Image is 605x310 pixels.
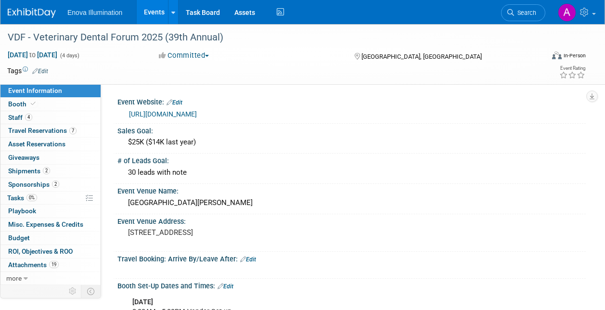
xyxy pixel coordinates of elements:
a: Budget [0,232,101,245]
div: Sales Goal: [117,124,586,136]
a: Playbook [0,205,101,218]
span: 4 [25,114,32,121]
a: [URL][DOMAIN_NAME] [129,110,197,118]
i: Booth reservation complete [31,101,36,106]
span: 2 [52,181,59,188]
img: ExhibitDay [8,8,56,18]
span: Misc. Expenses & Credits [8,220,83,228]
a: Attachments19 [0,258,101,271]
a: Edit [167,99,182,106]
div: Event Venue Address: [117,214,586,226]
a: Asset Reservations [0,138,101,151]
div: Event Website: [117,95,586,107]
td: Tags [7,66,48,76]
span: Tasks [7,194,37,202]
b: [DATE] [132,298,153,306]
a: Tasks0% [0,192,101,205]
div: Event Format [502,50,586,65]
span: Playbook [8,207,36,215]
div: VDF - Veterinary Dental Forum 2025 (39th Annual) [4,29,536,46]
img: Andrea Miller [558,3,576,22]
a: Misc. Expenses & Credits [0,218,101,231]
a: Shipments2 [0,165,101,178]
span: Travel Reservations [8,127,77,134]
div: Event Venue Name: [117,184,586,196]
span: Giveaways [8,154,39,161]
div: 30 leads with note [125,165,579,180]
span: 19 [49,261,59,268]
span: Budget [8,234,30,242]
span: ROI, Objectives & ROO [8,247,73,255]
span: 2 [43,167,50,174]
a: Edit [32,68,48,75]
div: In-Person [563,52,586,59]
div: # of Leads Goal: [117,154,586,166]
a: Staff4 [0,111,101,124]
span: Search [514,9,536,16]
span: 0% [26,194,37,201]
span: [DATE] [DATE] [7,51,58,59]
td: Toggle Event Tabs [81,285,101,297]
img: Format-Inperson.png [552,52,562,59]
span: Staff [8,114,32,121]
span: Shipments [8,167,50,175]
a: Sponsorships2 [0,178,101,191]
span: Event Information [8,87,62,94]
a: Edit [218,283,233,290]
span: (4 days) [59,52,79,59]
span: 7 [69,127,77,134]
a: ROI, Objectives & ROO [0,245,101,258]
div: Booth Set-Up Dates and Times: [117,279,586,291]
pre: [STREET_ADDRESS] [128,228,302,237]
span: more [6,274,22,282]
div: Event Rating [559,66,585,71]
span: Booth [8,100,38,108]
div: [GEOGRAPHIC_DATA][PERSON_NAME] [125,195,579,210]
span: to [28,51,37,59]
a: Booth [0,98,101,111]
a: Event Information [0,84,101,97]
span: Attachments [8,261,59,269]
div: Travel Booking: Arrive By/Leave After: [117,252,586,264]
span: Asset Reservations [8,140,65,148]
span: [GEOGRAPHIC_DATA], [GEOGRAPHIC_DATA] [361,53,482,60]
div: $25K ($14K last year) [125,135,579,150]
a: more [0,272,101,285]
a: Search [501,4,545,21]
span: Sponsorships [8,181,59,188]
a: Giveaways [0,151,101,164]
button: Committed [155,51,213,61]
a: Edit [240,256,256,263]
span: Enova Illumination [67,9,122,16]
td: Personalize Event Tab Strip [64,285,81,297]
a: Travel Reservations7 [0,124,101,137]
